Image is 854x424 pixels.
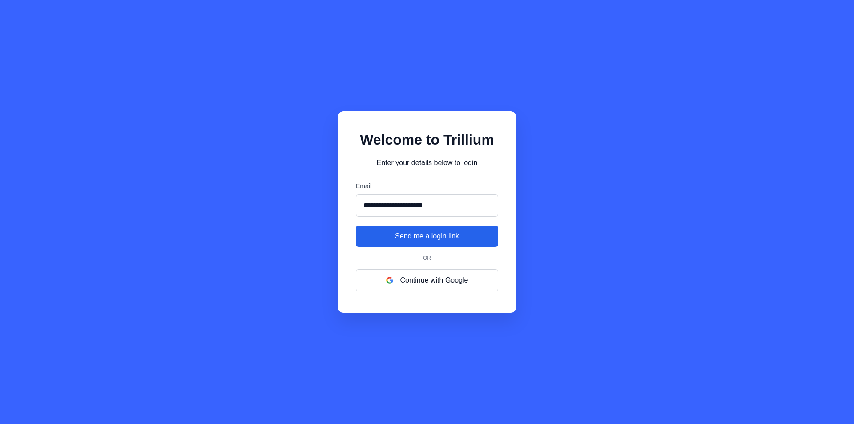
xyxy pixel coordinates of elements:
h1: Welcome to Trillium [356,129,498,150]
img: google logo [386,277,393,284]
button: Send me a login link [356,226,498,247]
p: Enter your details below to login [356,157,498,168]
button: Continue with Google [356,269,498,291]
label: Email [356,182,498,191]
span: Or [419,254,435,262]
